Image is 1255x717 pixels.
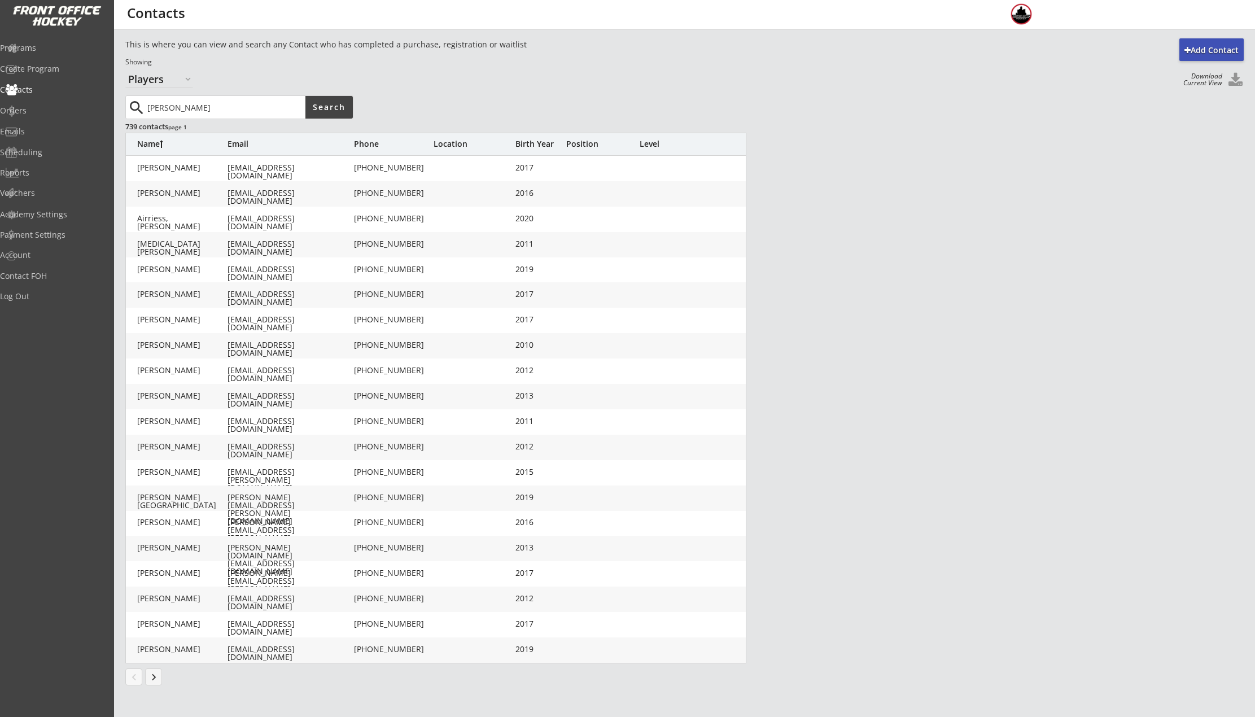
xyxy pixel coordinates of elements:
[1179,45,1244,56] div: Add Contact
[1178,73,1222,86] div: Download Current View
[145,668,162,685] button: keyboard_arrow_right
[566,140,634,148] div: Position
[515,645,561,653] div: 2019
[354,417,433,425] div: [PHONE_NUMBER]
[228,493,352,525] div: [PERSON_NAME][EMAIL_ADDRESS][PERSON_NAME][DOMAIN_NAME]
[354,164,433,172] div: [PHONE_NUMBER]
[137,189,228,197] div: [PERSON_NAME]
[354,544,433,552] div: [PHONE_NUMBER]
[228,392,352,408] div: [EMAIL_ADDRESS][DOMAIN_NAME]
[640,140,707,148] div: Level
[137,265,228,273] div: [PERSON_NAME]
[228,341,352,357] div: [EMAIL_ADDRESS][DOMAIN_NAME]
[137,215,228,230] div: Airriess, [PERSON_NAME]
[125,58,601,67] div: Showing
[228,366,352,382] div: [EMAIL_ADDRESS][DOMAIN_NAME]
[137,518,228,526] div: [PERSON_NAME]
[127,99,146,117] button: search
[515,140,561,148] div: Birth Year
[354,290,433,298] div: [PHONE_NUMBER]
[515,544,561,552] div: 2013
[515,316,561,323] div: 2017
[137,417,228,425] div: [PERSON_NAME]
[354,493,433,501] div: [PHONE_NUMBER]
[137,290,228,298] div: [PERSON_NAME]
[515,417,561,425] div: 2011
[515,189,561,197] div: 2016
[515,240,561,248] div: 2011
[354,594,433,602] div: [PHONE_NUMBER]
[228,569,352,601] div: [PERSON_NAME][EMAIL_ADDRESS][PERSON_NAME][DOMAIN_NAME]
[228,645,352,661] div: [EMAIL_ADDRESS][DOMAIN_NAME]
[354,265,433,273] div: [PHONE_NUMBER]
[137,392,228,400] div: [PERSON_NAME]
[125,668,142,685] button: chevron_left
[228,215,352,230] div: [EMAIL_ADDRESS][DOMAIN_NAME]
[515,341,561,349] div: 2010
[228,189,352,205] div: [EMAIL_ADDRESS][DOMAIN_NAME]
[228,265,352,281] div: [EMAIL_ADDRESS][DOMAIN_NAME]
[137,620,228,628] div: [PERSON_NAME]
[137,240,228,256] div: [MEDICAL_DATA][PERSON_NAME]
[434,140,513,148] div: Location
[137,645,228,653] div: [PERSON_NAME]
[515,594,561,602] div: 2012
[228,140,352,148] div: Email
[515,392,561,400] div: 2013
[354,645,433,653] div: [PHONE_NUMBER]
[305,96,353,119] button: Search
[354,518,433,526] div: [PHONE_NUMBER]
[354,316,433,323] div: [PHONE_NUMBER]
[228,468,352,492] div: [EMAIL_ADDRESS][PERSON_NAME][DOMAIN_NAME]
[137,164,228,172] div: [PERSON_NAME]
[137,544,228,552] div: [PERSON_NAME]
[1227,73,1244,88] button: Click to download all Contacts. Your browser settings may try to block it, check your security se...
[137,366,228,374] div: [PERSON_NAME]
[228,620,352,636] div: [EMAIL_ADDRESS][DOMAIN_NAME]
[228,240,352,256] div: [EMAIL_ADDRESS][DOMAIN_NAME]
[228,164,352,180] div: [EMAIL_ADDRESS][DOMAIN_NAME]
[228,594,352,610] div: [EMAIL_ADDRESS][DOMAIN_NAME]
[354,215,433,222] div: [PHONE_NUMBER]
[515,290,561,298] div: 2017
[354,240,433,248] div: [PHONE_NUMBER]
[137,341,228,349] div: [PERSON_NAME]
[137,493,228,509] div: [PERSON_NAME][GEOGRAPHIC_DATA]
[168,123,187,131] font: page 1
[137,569,228,577] div: [PERSON_NAME]
[515,620,561,628] div: 2017
[354,392,433,400] div: [PHONE_NUMBER]
[354,468,433,476] div: [PHONE_NUMBER]
[515,443,561,451] div: 2012
[228,290,352,306] div: [EMAIL_ADDRESS][DOMAIN_NAME]
[515,493,561,501] div: 2019
[354,189,433,197] div: [PHONE_NUMBER]
[515,569,561,577] div: 2017
[515,518,561,526] div: 2016
[137,594,228,602] div: [PERSON_NAME]
[228,443,352,458] div: [EMAIL_ADDRESS][DOMAIN_NAME]
[515,366,561,374] div: 2012
[137,140,228,148] div: Name
[515,215,561,222] div: 2020
[137,316,228,323] div: [PERSON_NAME]
[515,265,561,273] div: 2019
[125,121,352,132] div: 739 contacts
[125,39,601,50] div: This is where you can view and search any Contact who has completed a purchase, registration or w...
[228,544,352,575] div: [PERSON_NAME][DOMAIN_NAME][EMAIL_ADDRESS][DOMAIN_NAME]
[354,569,433,577] div: [PHONE_NUMBER]
[354,341,433,349] div: [PHONE_NUMBER]
[228,518,352,550] div: [PERSON_NAME][EMAIL_ADDRESS][PERSON_NAME][DOMAIN_NAME]
[354,366,433,374] div: [PHONE_NUMBER]
[354,443,433,451] div: [PHONE_NUMBER]
[145,96,305,119] input: Type here...
[515,164,561,172] div: 2017
[228,417,352,433] div: [EMAIL_ADDRESS][DOMAIN_NAME]
[137,468,228,476] div: [PERSON_NAME]
[228,316,352,331] div: [EMAIL_ADDRESS][DOMAIN_NAME]
[354,140,433,148] div: Phone
[354,620,433,628] div: [PHONE_NUMBER]
[137,443,228,451] div: [PERSON_NAME]
[515,468,561,476] div: 2015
